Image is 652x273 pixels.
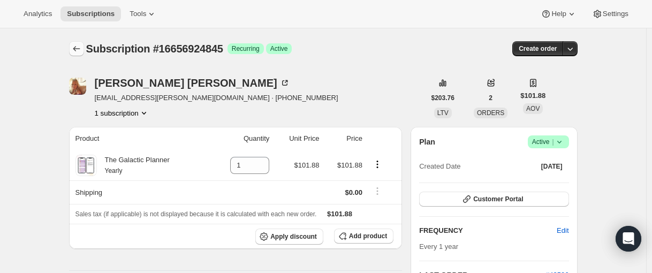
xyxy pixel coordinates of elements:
[95,93,338,103] span: [EMAIL_ADDRESS][PERSON_NAME][DOMAIN_NAME] · [PHONE_NUMBER]
[437,109,449,117] span: LTV
[334,229,393,244] button: Add product
[552,138,554,146] span: |
[95,78,290,88] div: [PERSON_NAME] [PERSON_NAME]
[270,232,317,241] span: Apply discount
[123,6,163,21] button: Tools
[535,159,569,174] button: [DATE]
[130,10,146,18] span: Tools
[345,188,362,196] span: $0.00
[337,161,362,169] span: $101.88
[69,41,84,56] button: Subscriptions
[86,43,223,55] span: Subscription #16656924845
[616,226,641,252] div: Open Intercom Messenger
[60,6,121,21] button: Subscriptions
[369,185,386,197] button: Shipping actions
[69,127,211,150] th: Product
[557,225,568,236] span: Edit
[489,94,492,102] span: 2
[477,109,504,117] span: ORDERS
[473,195,523,203] span: Customer Portal
[95,108,149,118] button: Product actions
[512,41,563,56] button: Create order
[526,105,540,112] span: AOV
[67,10,115,18] span: Subscriptions
[323,127,366,150] th: Price
[419,136,435,147] h2: Plan
[272,127,322,150] th: Unit Price
[541,162,563,171] span: [DATE]
[105,167,123,175] small: Yearly
[520,90,545,101] span: $101.88
[419,161,460,172] span: Created Date
[17,6,58,21] button: Analytics
[255,229,323,245] button: Apply discount
[369,158,386,170] button: Product actions
[419,192,568,207] button: Customer Portal
[294,161,320,169] span: $101.88
[327,210,352,218] span: $101.88
[419,225,557,236] h2: FREQUENCY
[519,44,557,53] span: Create order
[431,94,454,102] span: $203.76
[97,155,170,176] div: The Galactic Planner
[534,6,583,21] button: Help
[24,10,52,18] span: Analytics
[419,242,458,251] span: Every 1 year
[482,90,499,105] button: 2
[69,180,211,204] th: Shipping
[270,44,288,53] span: Active
[349,232,387,240] span: Add product
[232,44,260,53] span: Recurring
[69,78,86,95] span: Loralee Curtis
[586,6,635,21] button: Settings
[550,222,575,239] button: Edit
[211,127,273,150] th: Quantity
[75,210,317,218] span: Sales tax (if applicable) is not displayed because it is calculated with each new order.
[551,10,566,18] span: Help
[77,155,95,176] img: product img
[425,90,461,105] button: $203.76
[532,136,565,147] span: Active
[603,10,628,18] span: Settings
